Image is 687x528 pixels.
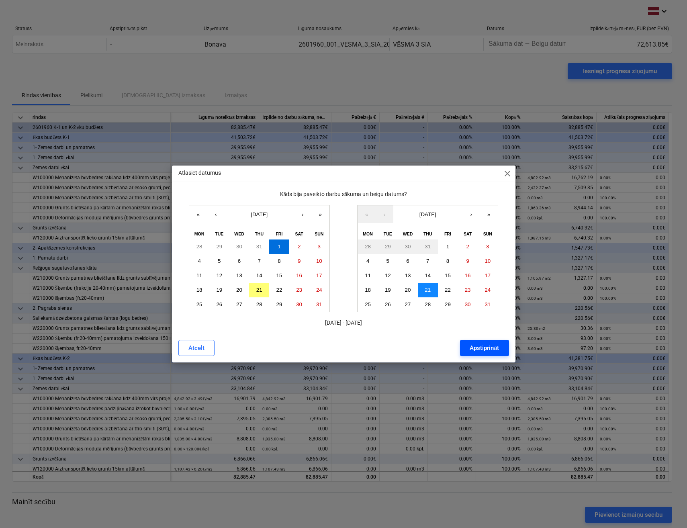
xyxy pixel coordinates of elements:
[418,239,438,254] button: July 31, 2025
[398,283,418,297] button: August 20, 2025
[225,205,294,223] button: [DATE]
[196,287,202,293] abbr: August 18, 2025
[196,301,202,307] abbr: August 25, 2025
[486,244,489,250] abbr: August 3, 2025
[189,239,209,254] button: July 28, 2025
[289,254,309,268] button: August 9, 2025
[311,205,329,223] button: »
[405,287,411,293] abbr: August 20, 2025
[178,169,221,177] p: Atlasiet datumus
[229,297,249,312] button: August 27, 2025
[418,268,438,283] button: August 14, 2025
[236,244,242,250] abbr: July 30, 2025
[256,272,262,278] abbr: August 14, 2025
[425,301,431,307] abbr: August 28, 2025
[386,258,389,264] abbr: August 5, 2025
[403,231,413,236] abbr: Wednesday
[216,301,222,307] abbr: August 26, 2025
[236,287,242,293] abbr: August 20, 2025
[256,301,262,307] abbr: August 28, 2025
[236,301,242,307] abbr: August 27, 2025
[269,268,289,283] button: August 15, 2025
[216,244,222,250] abbr: July 29, 2025
[194,231,204,236] abbr: Monday
[458,283,478,297] button: August 23, 2025
[365,244,371,250] abbr: July 28, 2025
[216,287,222,293] abbr: August 19, 2025
[458,254,478,268] button: August 9, 2025
[178,319,509,327] p: [DATE] - [DATE]
[466,258,469,264] abbr: August 9, 2025
[234,231,244,236] abbr: Wednesday
[405,244,411,250] abbr: July 30, 2025
[483,231,492,236] abbr: Sunday
[438,268,458,283] button: August 15, 2025
[425,272,431,278] abbr: August 14, 2025
[198,258,200,264] abbr: August 4, 2025
[229,283,249,297] button: August 20, 2025
[378,297,398,312] button: August 26, 2025
[366,258,369,264] abbr: August 4, 2025
[289,239,309,254] button: August 2, 2025
[189,254,209,268] button: August 4, 2025
[318,244,321,250] abbr: August 3, 2025
[458,297,478,312] button: August 30, 2025
[438,283,458,297] button: August 22, 2025
[478,268,498,283] button: August 17, 2025
[249,239,269,254] button: July 31, 2025
[178,190,509,199] p: Kāds bija paveikto darbu sākuma un beigu datums?
[209,239,229,254] button: July 29, 2025
[445,272,451,278] abbr: August 15, 2025
[418,254,438,268] button: August 7, 2025
[405,301,411,307] abbr: August 27, 2025
[365,272,371,278] abbr: August 11, 2025
[470,343,499,353] div: Apstiprināt
[385,287,391,293] abbr: August 19, 2025
[378,254,398,268] button: August 5, 2025
[426,258,429,264] abbr: August 7, 2025
[398,254,418,268] button: August 6, 2025
[276,231,282,236] abbr: Friday
[465,287,471,293] abbr: August 23, 2025
[269,254,289,268] button: August 8, 2025
[358,254,378,268] button: August 4, 2025
[309,283,329,297] button: August 24, 2025
[503,169,512,178] span: close
[398,239,418,254] button: July 30, 2025
[255,231,264,236] abbr: Thursday
[276,287,282,293] abbr: August 22, 2025
[218,258,221,264] abbr: August 5, 2025
[207,205,225,223] button: ‹
[309,297,329,312] button: August 31, 2025
[309,239,329,254] button: August 3, 2025
[445,301,451,307] abbr: August 29, 2025
[485,272,491,278] abbr: August 17, 2025
[438,239,458,254] button: August 1, 2025
[294,205,311,223] button: ›
[256,287,262,293] abbr: August 21, 2025
[480,205,498,223] button: »
[385,272,391,278] abbr: August 12, 2025
[458,268,478,283] button: August 16, 2025
[406,258,409,264] abbr: August 6, 2025
[405,272,411,278] abbr: August 13, 2025
[358,283,378,297] button: August 18, 2025
[378,283,398,297] button: August 19, 2025
[236,272,242,278] abbr: August 13, 2025
[466,244,469,250] abbr: August 2, 2025
[465,301,471,307] abbr: August 30, 2025
[425,287,431,293] abbr: August 21, 2025
[458,239,478,254] button: August 2, 2025
[189,205,207,223] button: «
[385,301,391,307] abbr: August 26, 2025
[438,254,458,268] button: August 8, 2025
[398,268,418,283] button: August 13, 2025
[309,254,329,268] button: August 10, 2025
[269,297,289,312] button: August 29, 2025
[478,239,498,254] button: August 3, 2025
[378,239,398,254] button: July 29, 2025
[376,205,393,223] button: ‹
[446,258,449,264] abbr: August 8, 2025
[256,244,262,250] abbr: July 31, 2025
[295,231,303,236] abbr: Saturday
